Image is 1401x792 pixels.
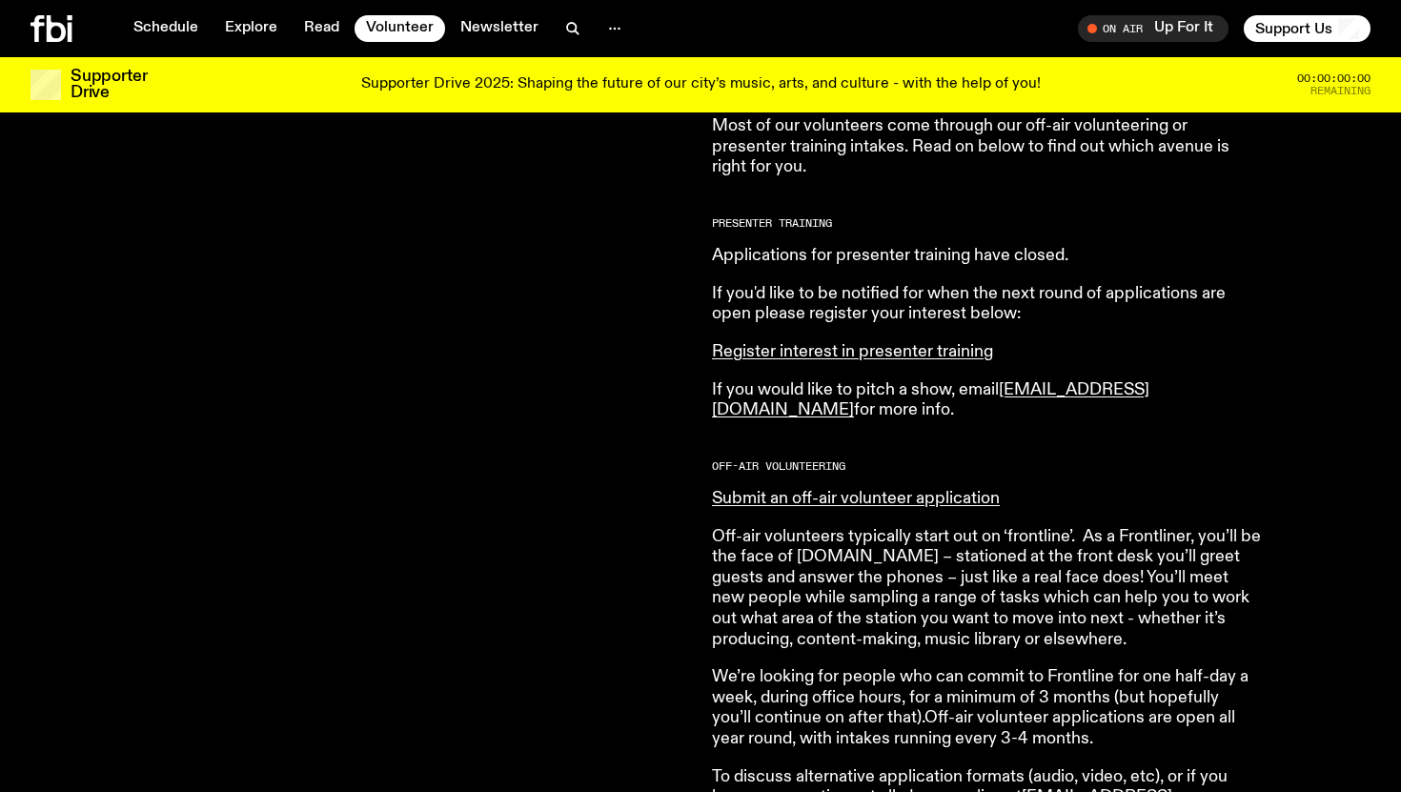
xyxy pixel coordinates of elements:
[712,284,1261,325] p: If you'd like to be notified for when the next round of applications are open please register you...
[1078,15,1228,42] button: On AirUp For It
[712,461,1261,472] h2: Off-Air Volunteering
[1310,86,1371,96] span: Remaining
[712,490,1000,507] a: Submit an off-air volunteer application
[293,15,351,42] a: Read
[712,246,1261,267] p: Applications for presenter training have closed.
[1297,73,1371,84] span: 00:00:00:00
[712,218,1261,229] h2: Presenter Training
[1255,20,1332,37] span: Support Us
[355,15,445,42] a: Volunteer
[71,69,147,101] h3: Supporter Drive
[213,15,289,42] a: Explore
[712,380,1261,421] p: If you would like to pitch a show, email for more info.
[712,667,1261,749] p: We’re looking for people who can commit to Frontline for one half-day a week, during office hours...
[122,15,210,42] a: Schedule
[361,76,1041,93] p: Supporter Drive 2025: Shaping the future of our city’s music, arts, and culture - with the help o...
[449,15,550,42] a: Newsletter
[712,527,1261,651] p: Off-air volunteers typically start out on ‘frontline’. As a Frontliner, you’ll be the face of [DO...
[712,116,1261,178] p: Most of our volunteers come through our off-air volunteering or presenter training intakes. Read ...
[1244,15,1371,42] button: Support Us
[712,343,993,360] a: Register interest in presenter training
